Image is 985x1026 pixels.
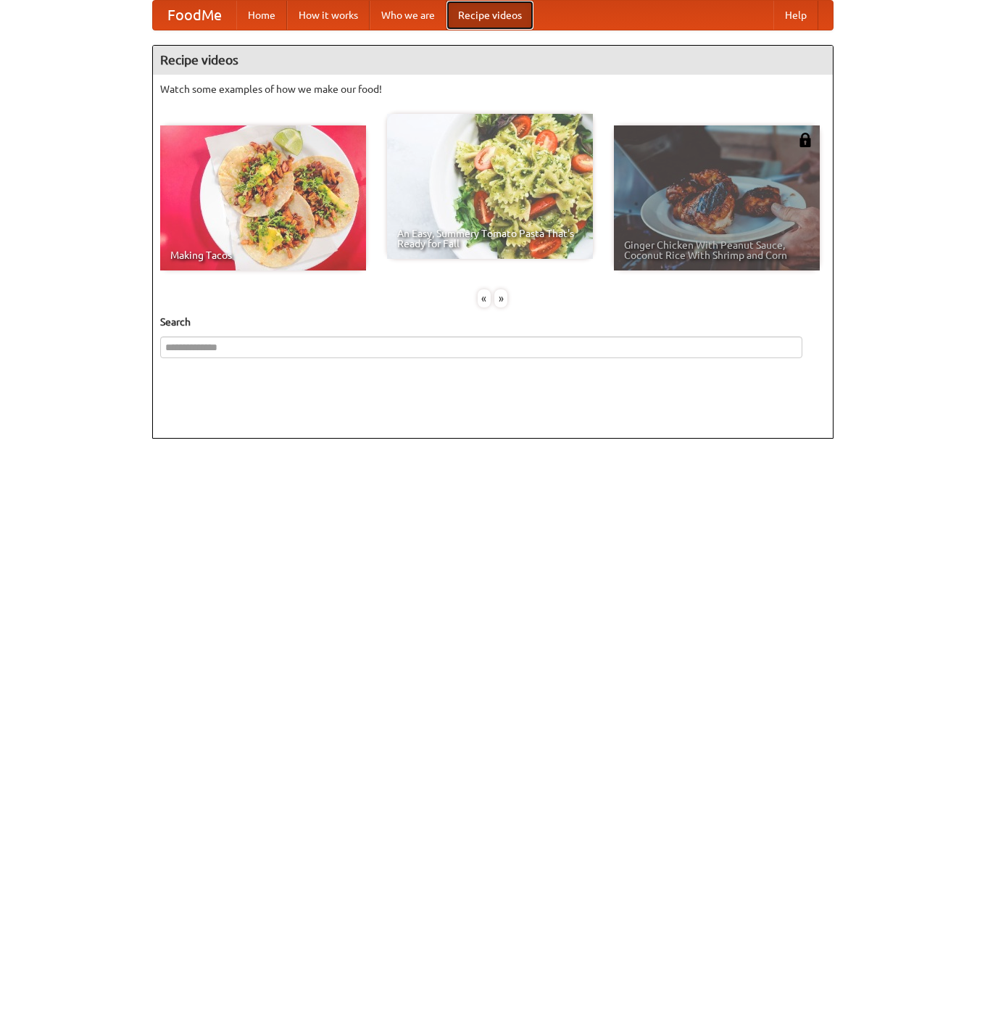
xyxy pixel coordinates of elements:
div: « [478,289,491,307]
h4: Recipe videos [153,46,833,75]
a: Help [773,1,818,30]
p: Watch some examples of how we make our food! [160,82,826,96]
img: 483408.png [798,133,812,147]
div: » [494,289,507,307]
span: Making Tacos [170,250,356,260]
a: Who we are [370,1,446,30]
a: Recipe videos [446,1,533,30]
a: FoodMe [153,1,236,30]
span: An Easy, Summery Tomato Pasta That's Ready for Fall [397,228,583,249]
h5: Search [160,315,826,329]
a: An Easy, Summery Tomato Pasta That's Ready for Fall [387,114,593,259]
a: Home [236,1,287,30]
a: Making Tacos [160,125,366,270]
a: How it works [287,1,370,30]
